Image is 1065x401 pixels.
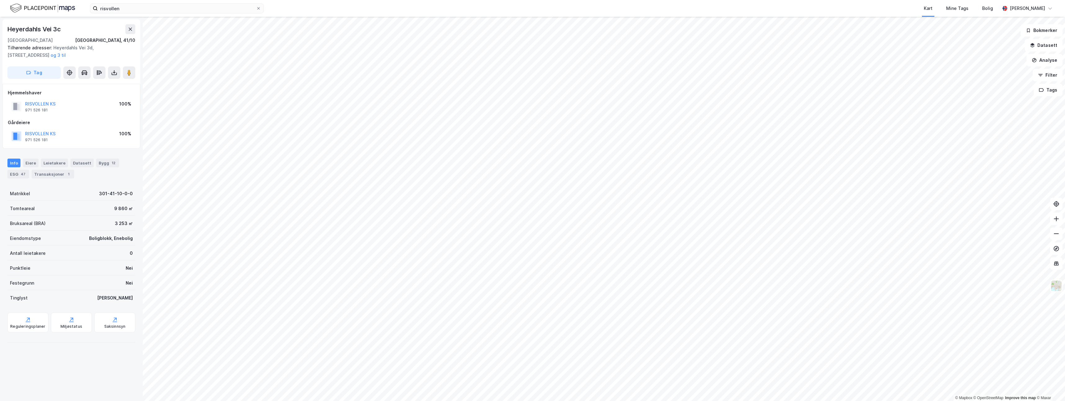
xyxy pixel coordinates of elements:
[973,396,1004,400] a: OpenStreetMap
[946,5,968,12] div: Mine Tags
[924,5,932,12] div: Kart
[10,235,41,242] div: Eiendomstype
[20,171,27,177] div: 47
[1021,24,1063,37] button: Bokmerker
[96,159,119,167] div: Bygg
[7,66,61,79] button: Tag
[70,159,94,167] div: Datasett
[10,264,30,272] div: Punktleie
[7,45,53,50] span: Tilhørende adresser:
[25,137,48,142] div: 971 526 181
[10,3,75,14] img: logo.f888ab2527a4732fd821a326f86c7f29.svg
[8,89,135,97] div: Hjemmelshaver
[10,205,35,212] div: Tomteareal
[1033,69,1063,81] button: Filter
[119,100,131,108] div: 100%
[98,4,256,13] input: Søk på adresse, matrikkel, gårdeiere, leietakere eller personer
[75,37,135,44] div: [GEOGRAPHIC_DATA], 41/10
[982,5,993,12] div: Bolig
[1050,280,1062,292] img: Z
[114,205,133,212] div: 9 860 ㎡
[97,294,133,302] div: [PERSON_NAME]
[119,130,131,137] div: 100%
[126,264,133,272] div: Nei
[25,108,48,113] div: 971 526 181
[7,159,20,167] div: Info
[10,190,30,197] div: Matrikkel
[1010,5,1045,12] div: [PERSON_NAME]
[1034,84,1063,96] button: Tags
[10,250,46,257] div: Antall leietakere
[7,37,53,44] div: [GEOGRAPHIC_DATA]
[1034,371,1065,401] iframe: Chat Widget
[7,170,29,178] div: ESG
[10,279,34,287] div: Festegrunn
[10,220,46,227] div: Bruksareal (BRA)
[61,324,82,329] div: Miljøstatus
[99,190,133,197] div: 301-41-10-0-0
[8,119,135,126] div: Gårdeiere
[65,171,72,177] div: 1
[126,279,133,287] div: Nei
[1005,396,1036,400] a: Improve this map
[7,24,62,34] div: Heyerdahls Vei 3c
[1025,39,1063,52] button: Datasett
[10,324,45,329] div: Reguleringsplaner
[41,159,68,167] div: Leietakere
[89,235,133,242] div: Boligblokk, Enebolig
[130,250,133,257] div: 0
[955,396,972,400] a: Mapbox
[1027,54,1063,66] button: Analyse
[115,220,133,227] div: 3 253 ㎡
[23,159,38,167] div: Eiere
[110,160,117,166] div: 12
[1034,371,1065,401] div: Kontrollprogram for chat
[10,294,28,302] div: Tinglyst
[7,44,130,59] div: Heyerdahls Vei 3d, [STREET_ADDRESS]
[104,324,126,329] div: Saksinnsyn
[32,170,74,178] div: Transaksjoner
